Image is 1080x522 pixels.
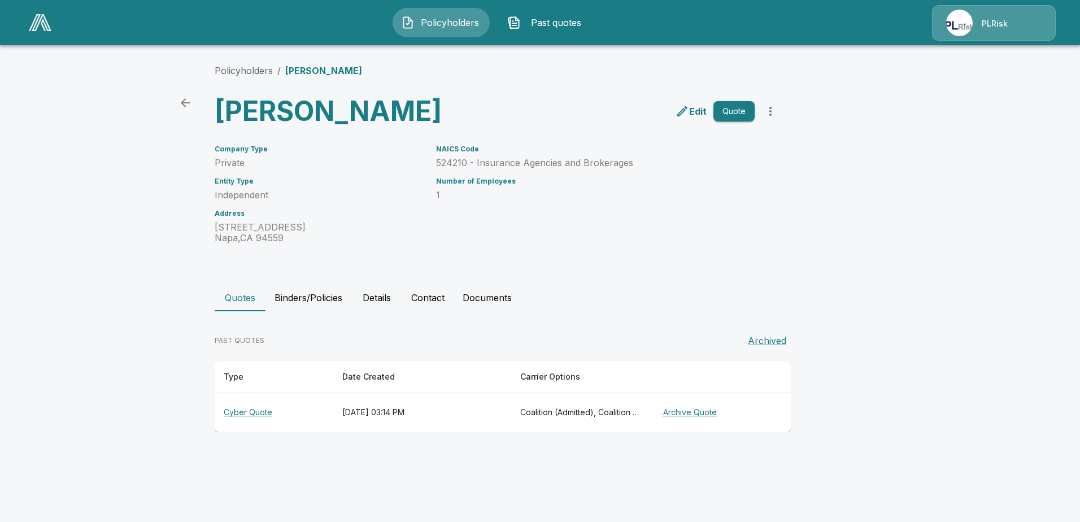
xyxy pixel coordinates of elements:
[215,361,791,432] table: responsive table
[743,329,791,352] button: Archived
[401,16,415,29] img: Policyholders Icon
[215,145,423,153] h6: Company Type
[511,361,650,393] th: Carrier Options
[215,222,423,243] p: [STREET_ADDRESS] Napa , CA 94559
[499,8,596,37] button: Past quotes IconPast quotes
[393,8,490,37] button: Policyholders IconPolicyholders
[215,177,423,185] h6: Entity Type
[689,105,707,118] p: Edit
[215,284,865,311] div: policyholder tabs
[29,14,51,31] img: AA Logo
[277,64,281,77] li: /
[436,158,755,168] p: 524210 - Insurance Agencies and Brokerages
[215,95,494,127] h3: [PERSON_NAME]
[659,402,721,423] button: Archive Quote
[174,92,197,114] a: back
[351,284,402,311] button: Details
[436,190,755,201] p: 1
[215,210,423,217] h6: Address
[713,101,755,122] button: Quote
[215,158,423,168] p: Private
[454,284,521,311] button: Documents
[265,284,351,311] button: Binders/Policies
[215,336,264,346] p: PAST QUOTES
[215,65,273,76] a: Policyholders
[759,100,782,123] button: more
[673,102,709,120] a: edit
[285,64,362,77] p: [PERSON_NAME]
[215,393,333,432] th: Cyber Quote
[436,177,755,185] h6: Number of Employees
[215,190,423,201] p: Independent
[507,16,521,29] img: Past quotes Icon
[402,284,454,311] button: Contact
[333,393,511,432] th: [DATE] 03:14 PM
[215,64,362,77] nav: breadcrumb
[511,393,650,432] th: Coalition (Admitted), Coalition (Non-Admitted), Cowbell (Non-Admitted), CFC (Admitted), CFC (Non-...
[436,145,755,153] h6: NAICS Code
[215,284,265,311] button: Quotes
[525,16,587,29] span: Past quotes
[215,361,333,393] th: Type
[419,16,481,29] span: Policyholders
[333,361,511,393] th: Date Created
